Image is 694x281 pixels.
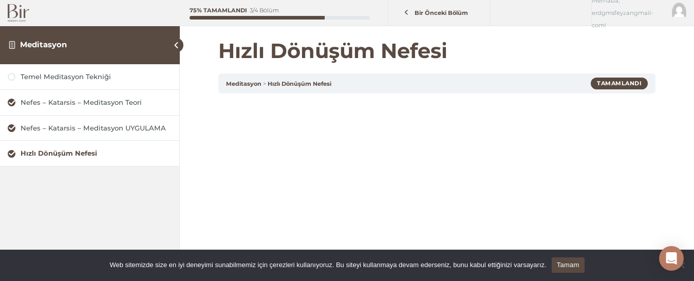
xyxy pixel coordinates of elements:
a: Tamam [552,257,585,273]
div: Nefes – Katarsis – Meditasyon Teori [21,98,172,107]
a: Meditasyon [20,40,67,49]
a: Hızlı Dönüşüm Nefesi [8,148,172,158]
span: Bir Önceki Bölüm [409,9,474,16]
div: Temel Meditasyon Tekniği [21,72,172,82]
a: Bir Önceki Bölüm [391,4,487,23]
div: Tamamlandı [591,78,648,89]
span: Web sitemizde size en iyi deneyimi sunabilmemiz için çerezleri kullanıyoruz. Bu siteyi kullanmaya... [109,260,546,270]
div: Nefes – Katarsis – Meditasyon UYGULAMA [21,123,172,133]
div: Hızlı Dönüşüm Nefesi [21,148,172,158]
div: Open Intercom Messenger [659,246,684,271]
div: 3/4 Bölüm [250,8,279,13]
a: Temel Meditasyon Tekniği [8,72,172,82]
a: Hızlı Dönüşüm Nefesi [268,80,331,87]
a: Meditasyon [226,80,261,87]
img: Bir Logo [8,4,29,22]
a: Nefes – Katarsis – Meditasyon Teori [8,98,172,107]
a: Nefes – Katarsis – Meditasyon UYGULAMA [8,123,172,133]
h1: Hızlı Dönüşüm Nefesi [218,39,655,63]
div: 75% Tamamlandı [190,8,247,13]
